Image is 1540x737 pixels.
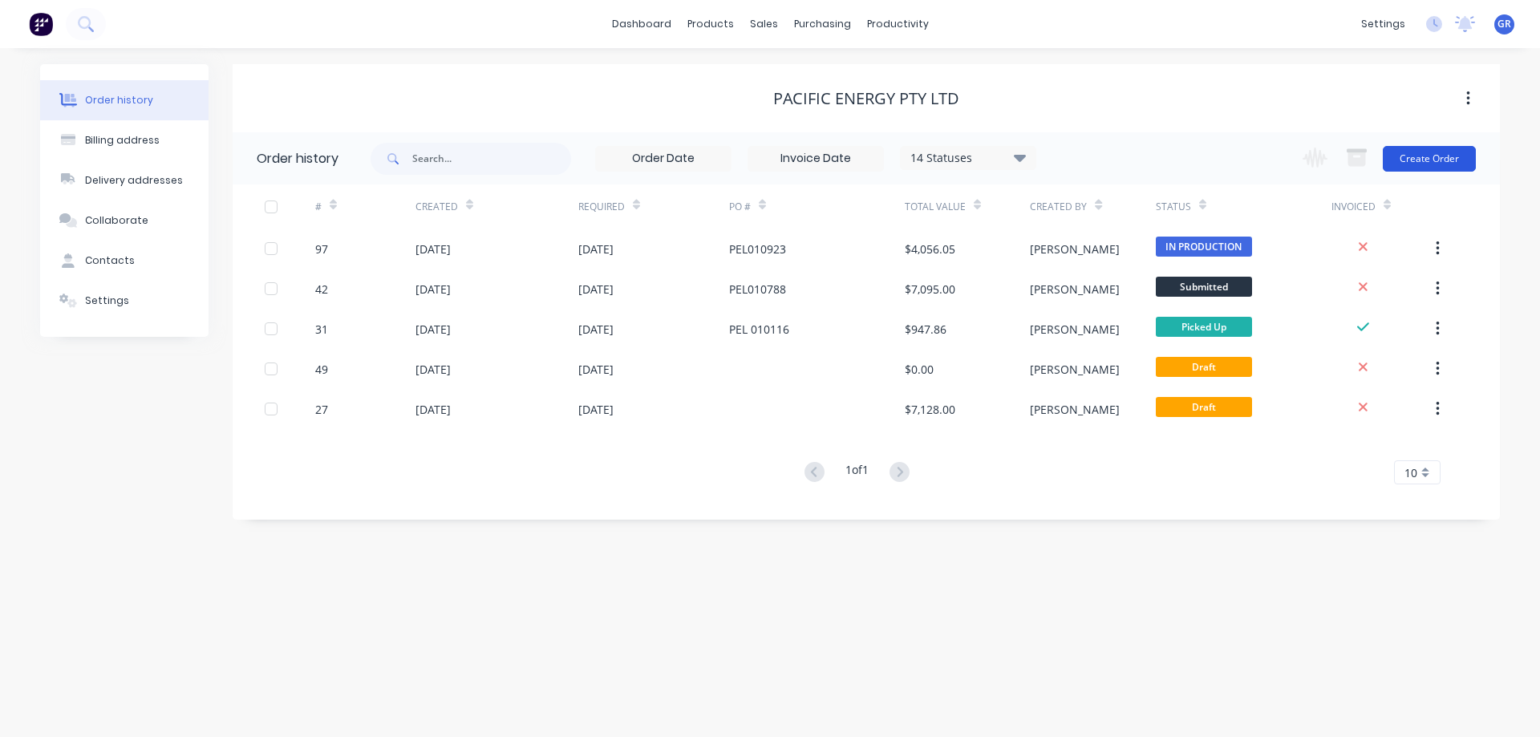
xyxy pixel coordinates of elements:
[905,401,955,418] div: $7,128.00
[1331,200,1376,214] div: Invoiced
[415,321,451,338] div: [DATE]
[773,89,959,108] div: Pacific Energy Pty Ltd
[729,241,786,257] div: PEL010923
[1156,200,1191,214] div: Status
[1331,184,1432,229] div: Invoiced
[901,149,1035,167] div: 14 Statuses
[315,241,328,257] div: 97
[1156,277,1252,297] span: Submitted
[315,401,328,418] div: 27
[85,294,129,308] div: Settings
[415,361,451,378] div: [DATE]
[729,200,751,214] div: PO #
[1156,357,1252,377] span: Draft
[1156,317,1252,337] span: Picked Up
[85,93,153,107] div: Order history
[1404,464,1417,481] span: 10
[415,200,458,214] div: Created
[1030,241,1120,257] div: [PERSON_NAME]
[415,241,451,257] div: [DATE]
[1030,281,1120,298] div: [PERSON_NAME]
[905,200,966,214] div: Total Value
[40,160,209,200] button: Delivery addresses
[415,184,578,229] div: Created
[85,133,160,148] div: Billing address
[1156,184,1331,229] div: Status
[578,321,614,338] div: [DATE]
[1030,361,1120,378] div: [PERSON_NAME]
[679,12,742,36] div: products
[1030,321,1120,338] div: [PERSON_NAME]
[1030,184,1155,229] div: Created By
[578,241,614,257] div: [DATE]
[578,184,729,229] div: Required
[85,173,183,188] div: Delivery addresses
[1156,237,1252,257] span: IN PRODUCTION
[29,12,53,36] img: Factory
[40,200,209,241] button: Collaborate
[905,241,955,257] div: $4,056.05
[729,281,786,298] div: PEL010788
[315,281,328,298] div: 42
[905,184,1030,229] div: Total Value
[742,12,786,36] div: sales
[905,361,934,378] div: $0.00
[578,401,614,418] div: [DATE]
[412,143,571,175] input: Search...
[315,200,322,214] div: #
[415,401,451,418] div: [DATE]
[315,184,415,229] div: #
[1383,146,1476,172] button: Create Order
[905,321,946,338] div: $947.86
[1497,17,1511,31] span: GR
[596,147,731,171] input: Order Date
[1156,397,1252,417] span: Draft
[748,147,883,171] input: Invoice Date
[315,361,328,378] div: 49
[1030,401,1120,418] div: [PERSON_NAME]
[315,321,328,338] div: 31
[859,12,937,36] div: productivity
[729,321,789,338] div: PEL 010116
[85,253,135,268] div: Contacts
[40,241,209,281] button: Contacts
[578,200,625,214] div: Required
[257,149,338,168] div: Order history
[729,184,905,229] div: PO #
[604,12,679,36] a: dashboard
[1353,12,1413,36] div: settings
[85,213,148,228] div: Collaborate
[578,281,614,298] div: [DATE]
[1030,200,1087,214] div: Created By
[905,281,955,298] div: $7,095.00
[786,12,859,36] div: purchasing
[40,80,209,120] button: Order history
[415,281,451,298] div: [DATE]
[40,281,209,321] button: Settings
[40,120,209,160] button: Billing address
[578,361,614,378] div: [DATE]
[845,461,869,484] div: 1 of 1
